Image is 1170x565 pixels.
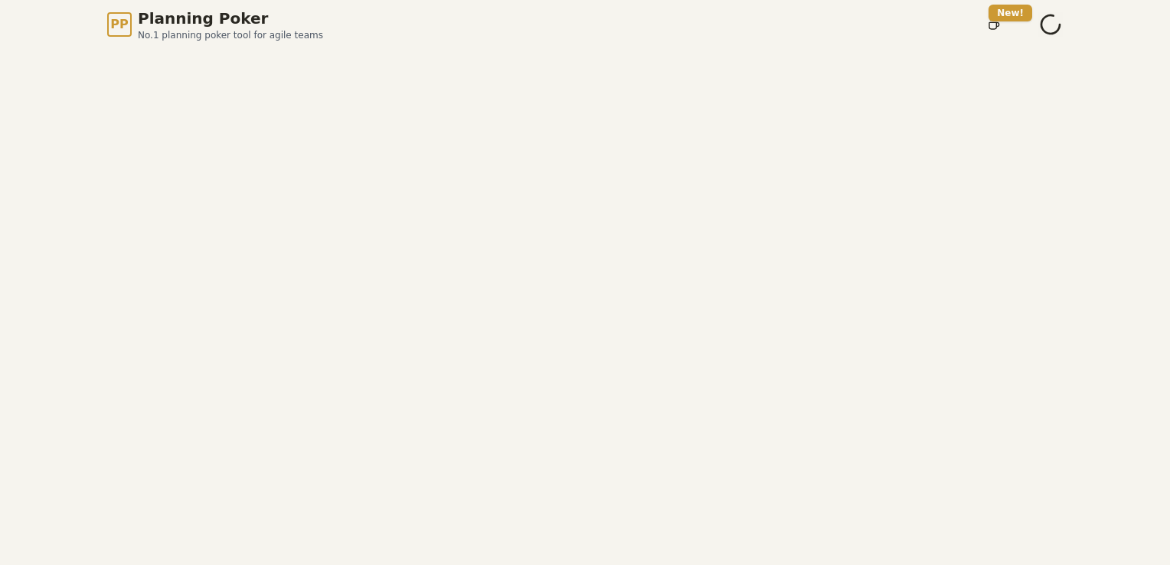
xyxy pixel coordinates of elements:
button: New! [980,11,1008,38]
a: PPPlanning PokerNo.1 planning poker tool for agile teams [107,8,323,41]
span: Planning Poker [138,8,323,29]
div: New! [989,5,1032,21]
span: No.1 planning poker tool for agile teams [138,29,323,41]
span: PP [110,15,128,34]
